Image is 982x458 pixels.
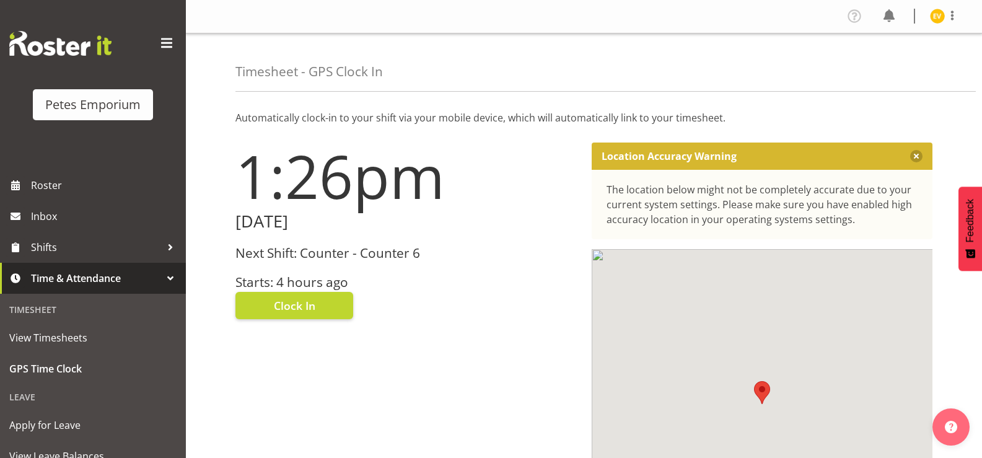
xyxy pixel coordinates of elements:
div: Petes Emporium [45,95,141,114]
button: Close message [910,150,923,162]
img: eva-vailini10223.jpg [930,9,945,24]
button: Clock In [235,292,353,319]
span: Feedback [965,199,976,242]
div: The location below might not be completely accurate due to your current system settings. Please m... [607,182,918,227]
h3: Next Shift: Counter - Counter 6 [235,246,577,260]
span: Inbox [31,207,180,226]
img: help-xxl-2.png [945,421,957,433]
p: Location Accuracy Warning [602,150,737,162]
a: Apply for Leave [3,410,183,441]
a: View Timesheets [3,322,183,353]
img: Rosterit website logo [9,31,112,56]
h1: 1:26pm [235,143,577,209]
h2: [DATE] [235,212,577,231]
p: Automatically clock-in to your shift via your mobile device, which will automatically link to you... [235,110,932,125]
span: View Timesheets [9,328,177,347]
div: Timesheet [3,297,183,322]
span: GPS Time Clock [9,359,177,378]
span: Roster [31,176,180,195]
h4: Timesheet - GPS Clock In [235,64,383,79]
span: Apply for Leave [9,416,177,434]
span: Shifts [31,238,161,257]
div: Leave [3,384,183,410]
a: GPS Time Clock [3,353,183,384]
button: Feedback - Show survey [958,187,982,271]
span: Clock In [274,297,315,314]
h3: Starts: 4 hours ago [235,275,577,289]
span: Time & Attendance [31,269,161,288]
